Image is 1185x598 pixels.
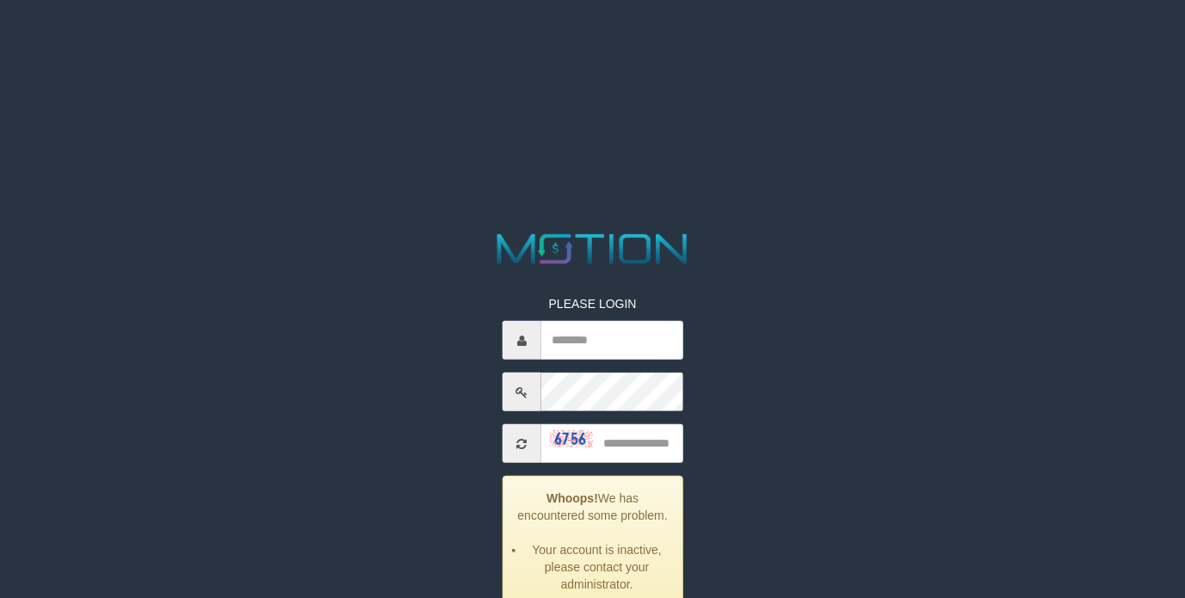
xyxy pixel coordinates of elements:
[525,541,670,593] li: Your account is inactive, please contact your administrator.
[550,430,593,447] img: captcha
[503,295,683,312] p: PLEASE LOGIN
[489,229,696,269] img: MOTION_logo.png
[546,491,598,505] strong: Whoops!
